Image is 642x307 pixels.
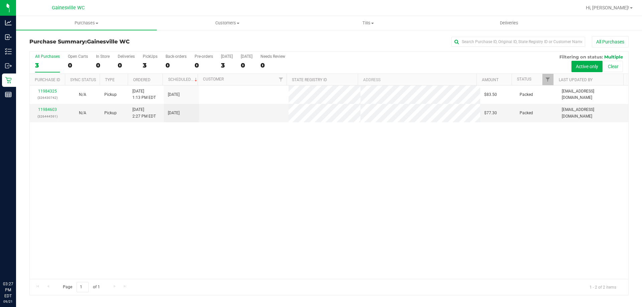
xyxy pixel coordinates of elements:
[559,54,603,59] span: Filtering on status:
[5,77,12,84] inline-svg: Retail
[562,107,624,119] span: [EMAIL_ADDRESS][DOMAIN_NAME]
[52,5,85,11] span: Gainesville WC
[77,282,89,292] input: 1
[276,74,287,85] a: Filter
[584,282,622,292] span: 1 - 2 of 2 items
[292,78,327,82] a: State Registry ID
[166,61,187,69] div: 0
[143,61,157,69] div: 3
[104,92,117,98] span: Pickup
[520,110,533,116] span: Packed
[157,16,298,30] a: Customers
[542,74,553,85] a: Filter
[604,54,623,59] span: Multiple
[241,54,252,59] div: [DATE]
[118,61,135,69] div: 0
[260,61,285,69] div: 0
[68,54,88,59] div: Open Carts
[70,78,96,82] a: Sync Status
[586,5,629,10] span: Hi, [PERSON_NAME]!
[132,107,156,119] span: [DATE] 2:27 PM EDT
[168,92,180,98] span: [DATE]
[34,113,61,120] p: (326444591)
[7,254,27,274] iframe: Resource center
[20,253,28,261] iframe: Resource center unread badge
[3,281,13,299] p: 03:27 PM EDT
[195,54,213,59] div: Pre-orders
[221,61,233,69] div: 3
[35,54,60,59] div: All Purchases
[79,92,86,98] button: N/A
[195,61,213,69] div: 0
[168,110,180,116] span: [DATE]
[16,16,157,30] a: Purchases
[96,54,110,59] div: In Store
[491,20,527,26] span: Deliveries
[104,110,117,116] span: Pickup
[298,20,438,26] span: Tills
[168,77,199,82] a: Scheduled
[79,92,86,97] span: Not Applicable
[241,61,252,69] div: 0
[482,78,499,82] a: Amount
[5,48,12,55] inline-svg: Inventory
[57,282,105,292] span: Page of 1
[79,111,86,115] span: Not Applicable
[35,78,60,82] a: Purchase ID
[451,37,585,47] input: Search Purchase ID, Original ID, State Registry ID or Customer Name...
[166,54,187,59] div: Back-orders
[5,34,12,40] inline-svg: Inbound
[5,91,12,98] inline-svg: Reports
[358,74,476,86] th: Address
[38,89,57,94] a: 11984325
[132,88,156,101] span: [DATE] 1:13 PM EDT
[118,54,135,59] div: Deliveries
[143,54,157,59] div: PickUps
[5,19,12,26] inline-svg: Analytics
[562,88,624,101] span: [EMAIL_ADDRESS][DOMAIN_NAME]
[79,110,86,116] button: N/A
[38,107,57,112] a: 11984603
[439,16,579,30] a: Deliveries
[105,78,115,82] a: Type
[520,92,533,98] span: Packed
[34,95,61,101] p: (326430742)
[484,92,497,98] span: $83.50
[260,54,285,59] div: Needs Review
[87,38,130,45] span: Gainesville WC
[298,16,438,30] a: Tills
[221,54,233,59] div: [DATE]
[517,77,531,82] a: Status
[157,20,297,26] span: Customers
[604,61,623,72] button: Clear
[571,61,603,72] button: Active only
[16,20,157,26] span: Purchases
[559,78,593,82] a: Last Updated By
[592,36,629,47] button: All Purchases
[68,61,88,69] div: 0
[29,39,229,45] h3: Purchase Summary:
[5,62,12,69] inline-svg: Outbound
[96,61,110,69] div: 0
[203,77,224,82] a: Customer
[3,299,13,304] p: 09/21
[484,110,497,116] span: $77.30
[133,78,150,82] a: Ordered
[35,61,60,69] div: 3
